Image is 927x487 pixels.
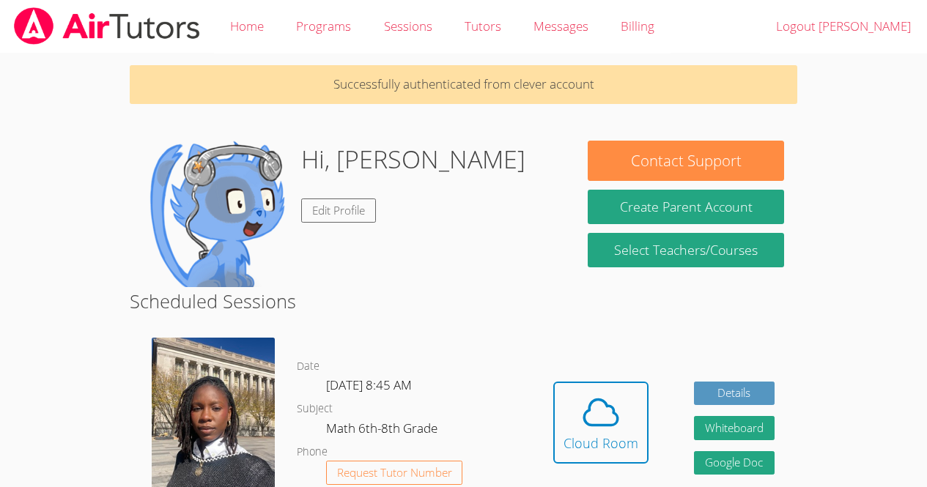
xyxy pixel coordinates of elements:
a: Edit Profile [301,198,376,223]
dt: Phone [297,443,328,461]
span: Messages [533,18,588,34]
img: airtutors_banner-c4298cdbf04f3fff15de1276eac7730deb9818008684d7c2e4769d2f7ddbe033.png [12,7,202,45]
a: Details [694,382,775,406]
button: Request Tutor Number [326,461,463,485]
dt: Date [297,357,320,376]
h1: Hi, [PERSON_NAME] [301,141,525,178]
div: Cloud Room [564,433,638,453]
p: Successfully authenticated from clever account [130,65,797,104]
a: Select Teachers/Courses [588,233,783,267]
span: Request Tutor Number [337,467,452,478]
a: Google Doc [694,451,775,475]
button: Whiteboard [694,416,775,440]
button: Cloud Room [553,382,649,464]
span: [DATE] 8:45 AM [326,376,412,393]
h2: Scheduled Sessions [130,287,797,315]
dd: Math 6th-8th Grade [326,418,440,443]
img: default.png [143,141,289,287]
button: Create Parent Account [588,190,783,224]
dt: Subject [297,400,333,418]
button: Contact Support [588,141,783,181]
